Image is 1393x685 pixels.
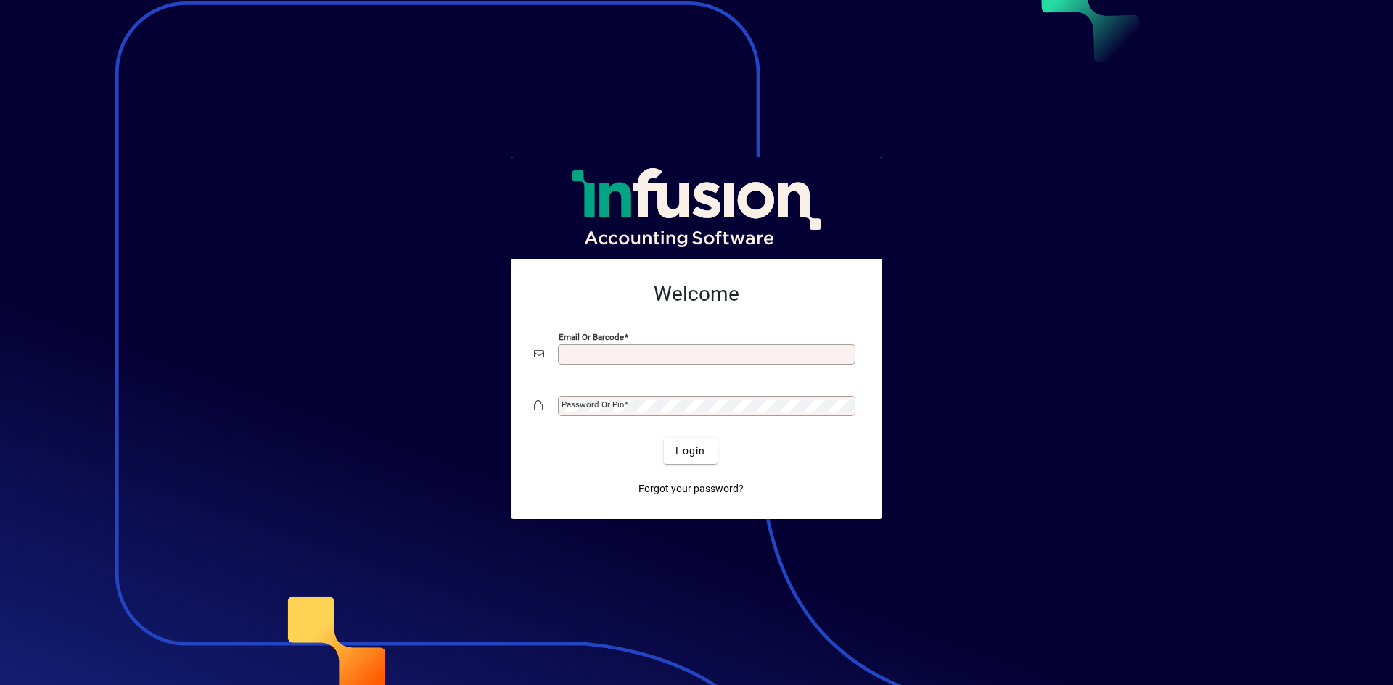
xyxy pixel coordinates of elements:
[534,282,859,307] h2: Welcome
[675,444,705,459] span: Login
[562,399,624,410] mat-label: Password or Pin
[633,476,749,502] a: Forgot your password?
[638,481,744,497] span: Forgot your password?
[559,332,624,342] mat-label: Email or Barcode
[664,438,717,464] button: Login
